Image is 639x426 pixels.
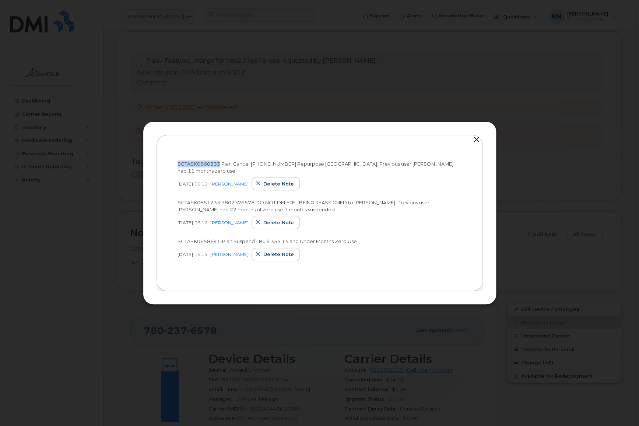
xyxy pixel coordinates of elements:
[178,181,193,187] span: [DATE]
[210,220,249,225] a: [PERSON_NAME]
[178,161,453,174] span: SCTASK0860233 Plan Cancel [PHONE_NUMBER] Repurpose [GEOGRAPHIC_DATA]. Previous user [PERSON_NAME]...
[194,251,207,257] span: 15:14
[194,181,207,187] span: 06:19
[263,219,294,226] span: Delete note
[194,219,207,226] span: 08:12
[252,248,300,261] button: Delete note
[178,200,429,212] span: SCTASK0851233 7802376578 DO NOT DELETE - BEING REASSIGNED to [PERSON_NAME]. Previous user [PERSON...
[252,216,300,229] button: Delete note
[210,181,249,187] a: [PERSON_NAME]
[252,177,300,190] button: Delete note
[263,251,294,258] span: Delete note
[263,180,294,187] span: Delete note
[210,252,249,257] a: [PERSON_NAME]
[178,238,357,244] span: SCTASK0658641-Plan Suspend - Bulk 355 14 and Under Months Zero Use
[178,219,193,226] span: [DATE]
[178,251,193,257] span: [DATE]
